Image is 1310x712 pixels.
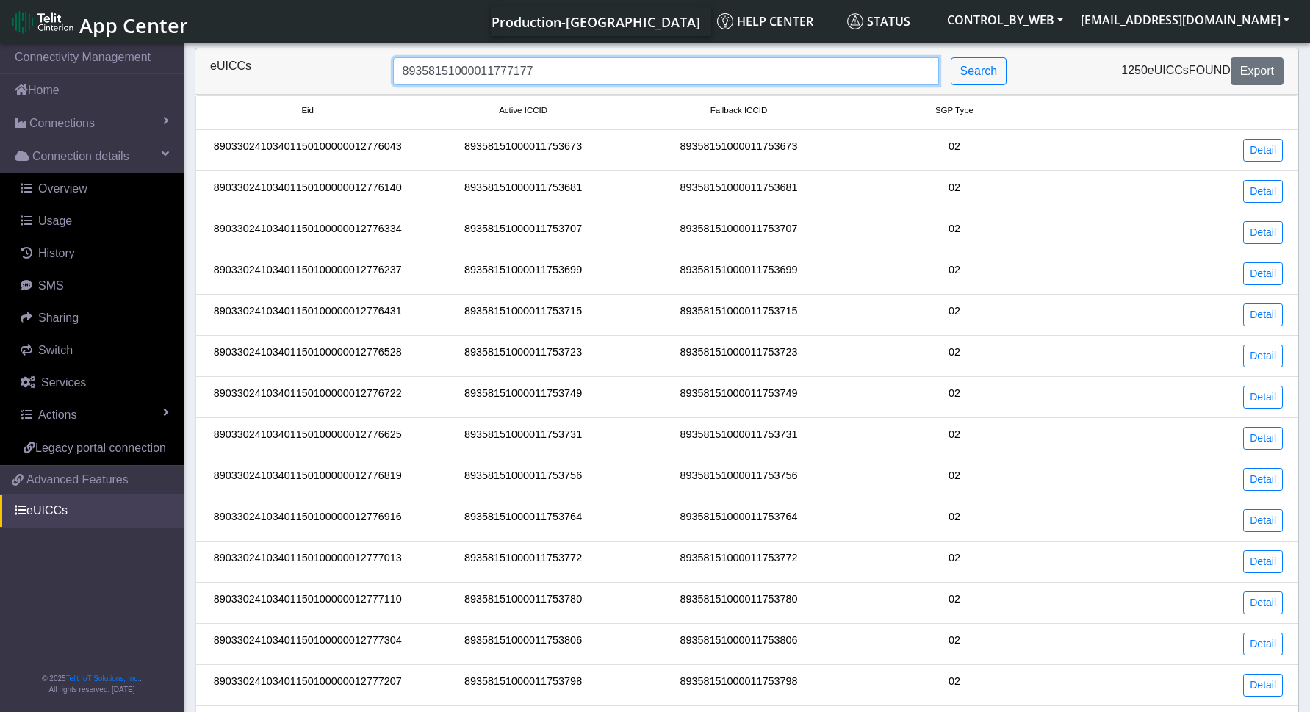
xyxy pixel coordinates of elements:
[499,104,547,117] span: Active ICCID
[1243,427,1283,450] a: Detail
[6,270,184,302] a: SMS
[200,262,415,285] div: 89033024103401150100000012776237
[415,221,630,244] div: 89358151000011753707
[846,468,1062,491] div: 02
[1243,550,1283,573] a: Detail
[6,334,184,367] a: Switch
[1243,674,1283,697] a: Detail
[415,633,630,655] div: 89358151000011753806
[631,468,846,491] div: 89358151000011753756
[415,180,630,203] div: 89358151000011753681
[717,13,813,29] span: Help center
[846,550,1062,573] div: 02
[200,139,415,162] div: 89033024103401150100000012776043
[841,7,938,36] a: Status
[631,427,846,450] div: 89358151000011753731
[199,57,382,85] div: eUICCs
[66,675,140,683] a: Telit IoT Solutions, Inc.
[846,180,1062,203] div: 02
[415,509,630,532] div: 89358151000011753764
[38,182,87,195] span: Overview
[951,57,1007,85] button: Search
[1243,303,1283,326] a: Detail
[79,12,188,39] span: App Center
[846,674,1062,697] div: 02
[393,57,939,85] input: Search...
[200,221,415,244] div: 89033024103401150100000012776334
[415,550,630,573] div: 89358151000011753772
[846,386,1062,409] div: 02
[631,509,846,532] div: 89358151000011753764
[415,674,630,697] div: 89358151000011753798
[200,427,415,450] div: 89033024103401150100000012776625
[846,303,1062,326] div: 02
[846,262,1062,285] div: 02
[38,247,75,259] span: History
[1243,509,1283,532] a: Detail
[631,591,846,614] div: 89358151000011753780
[846,591,1062,614] div: 02
[415,386,630,409] div: 89358151000011753749
[846,427,1062,450] div: 02
[1243,345,1283,367] a: Detail
[1243,386,1283,409] a: Detail
[41,376,86,389] span: Services
[29,115,95,132] span: Connections
[200,303,415,326] div: 89033024103401150100000012776431
[38,215,72,227] span: Usage
[710,104,767,117] span: Fallback ICCID
[415,345,630,367] div: 89358151000011753723
[415,591,630,614] div: 89358151000011753780
[1243,468,1283,491] a: Detail
[200,550,415,573] div: 89033024103401150100000012777013
[200,591,415,614] div: 89033024103401150100000012777110
[38,344,73,356] span: Switch
[200,633,415,655] div: 89033024103401150100000012777304
[38,409,76,421] span: Actions
[1072,7,1298,33] button: [EMAIL_ADDRESS][DOMAIN_NAME]
[38,312,79,324] span: Sharing
[631,221,846,244] div: 89358151000011753707
[1243,262,1283,285] a: Detail
[1243,633,1283,655] a: Detail
[301,104,314,117] span: Eid
[35,442,166,454] span: Legacy portal connection
[6,367,184,399] a: Services
[935,104,973,117] span: SGP Type
[6,237,184,270] a: History
[38,279,64,292] span: SMS
[846,509,1062,532] div: 02
[1240,65,1274,77] span: Export
[6,173,184,205] a: Overview
[1231,57,1284,85] button: Export
[1243,139,1283,162] a: Detail
[32,148,129,165] span: Connection details
[1243,221,1283,244] a: Detail
[1121,64,1148,76] span: 1250
[847,13,910,29] span: Status
[6,399,184,431] a: Actions
[631,180,846,203] div: 89358151000011753681
[846,221,1062,244] div: 02
[12,6,186,37] a: App Center
[1189,64,1231,76] span: found
[6,205,184,237] a: Usage
[631,262,846,285] div: 89358151000011753699
[6,302,184,334] a: Sharing
[631,303,846,326] div: 89358151000011753715
[415,427,630,450] div: 89358151000011753731
[1243,180,1283,203] a: Detail
[415,262,630,285] div: 89358151000011753699
[200,674,415,697] div: 89033024103401150100000012777207
[415,303,630,326] div: 89358151000011753715
[631,139,846,162] div: 89358151000011753673
[631,345,846,367] div: 89358151000011753723
[26,471,129,489] span: Advanced Features
[847,13,863,29] img: status.svg
[415,139,630,162] div: 89358151000011753673
[200,386,415,409] div: 89033024103401150100000012776722
[717,13,733,29] img: knowledge.svg
[846,633,1062,655] div: 02
[200,509,415,532] div: 89033024103401150100000012776916
[492,13,700,31] span: Production-[GEOGRAPHIC_DATA]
